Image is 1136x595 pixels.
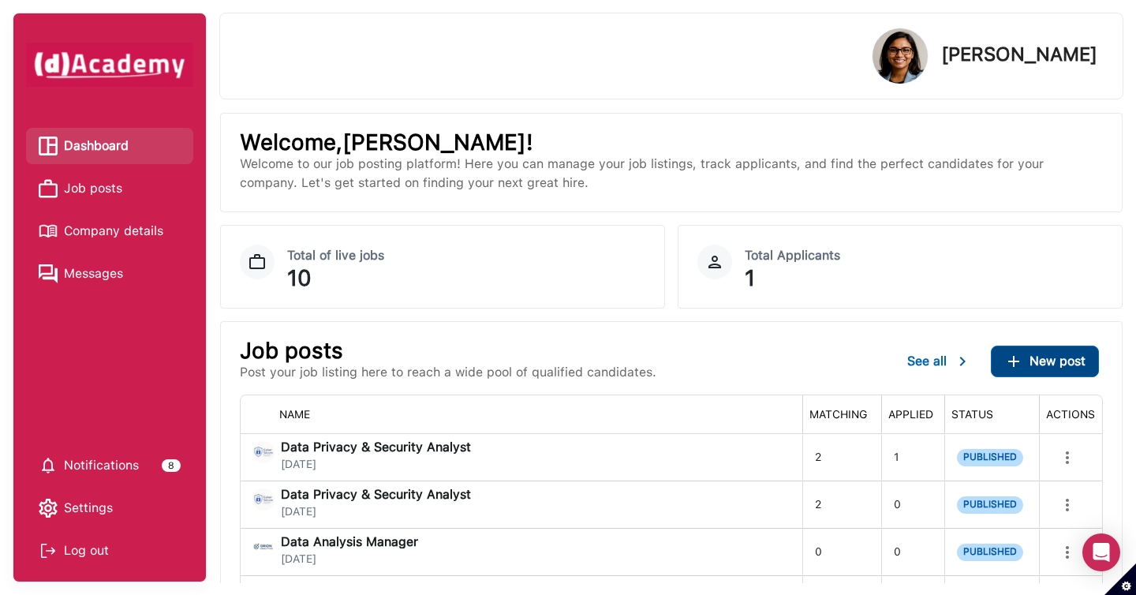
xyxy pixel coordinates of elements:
div: 1 [881,434,944,481]
div: 0 [881,481,944,528]
img: dAcademy [26,43,193,87]
div: Total Applicants [745,245,1103,267]
div: 2 [802,434,881,481]
span: [DATE] [281,458,471,471]
span: Job posts [64,177,122,200]
span: NAME [279,408,310,421]
p: [PERSON_NAME] [941,45,1097,64]
span: [DATE] [281,505,471,518]
span: Company details [64,219,163,243]
a: Company details iconCompany details [39,219,181,243]
span: PUBLISHED [957,449,1023,466]
span: Data Analysis Manager [281,536,418,548]
img: Dashboard icon [39,137,58,155]
div: 0 [881,529,944,575]
span: Dashboard [64,134,129,158]
div: Open Intercom Messenger [1082,533,1120,571]
span: Messages [64,262,123,286]
span: PUBLISHED [957,544,1023,561]
span: New post [1029,354,1086,369]
img: setting [39,499,58,518]
button: ...New post [991,346,1099,377]
button: more [1052,537,1083,568]
img: Messages icon [39,264,58,283]
span: PUBLISHED [957,496,1023,514]
span: Data Privacy & Security Analyst [281,488,471,501]
img: Company details icon [39,222,58,241]
span: STATUS [951,408,993,421]
a: Job posts iconJob posts [39,177,181,200]
p: Welcome to our job posting platform! Here you can manage your job listings, track applicants, and... [240,155,1103,193]
span: MATCHING [809,408,867,421]
img: Job Dashboard [240,245,275,279]
img: Log out [39,541,58,560]
span: Data Privacy & Security Analyst [281,441,471,454]
img: jobi [252,536,275,558]
span: APPLIED [888,408,933,421]
img: jobi [252,488,275,511]
a: Dashboard iconDashboard [39,134,181,158]
img: Profile [873,28,928,84]
img: Icon Circle [697,245,732,279]
p: Post your job listing here to reach a wide pool of qualified candidates. [240,363,656,382]
p: Welcome, [240,133,1103,152]
img: jobi [252,441,275,463]
span: ACTIONS [1046,408,1095,421]
a: Messages iconMessages [39,262,181,286]
div: 0 [802,529,881,575]
div: 2 [802,481,881,528]
button: Set cookie preferences [1104,563,1136,595]
img: setting [39,456,58,475]
img: ... [953,352,972,371]
img: Job posts icon [39,179,58,198]
span: [PERSON_NAME] ! [342,129,533,155]
div: 8 [162,459,181,472]
div: Total of live jobs [287,245,645,267]
span: [DATE] [281,552,418,566]
button: more [1052,489,1083,521]
button: more [1052,442,1083,473]
span: Settings [64,496,113,520]
div: 1 [745,267,1103,289]
span: Notifications [64,454,139,477]
img: ... [1004,352,1023,371]
button: See all... [895,346,985,377]
div: 10 [287,267,645,289]
p: Job posts [240,341,656,360]
span: See all [907,354,947,369]
div: Log out [39,539,181,563]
